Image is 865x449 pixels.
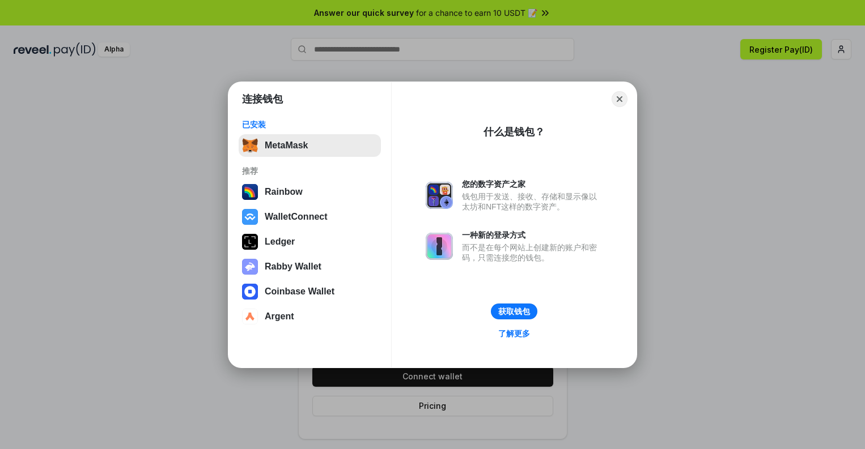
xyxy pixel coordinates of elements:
div: MetaMask [265,140,308,151]
div: Ledger [265,237,295,247]
button: Argent [239,305,381,328]
button: Rabby Wallet [239,255,381,278]
img: svg+xml,%3Csvg%20width%3D%22120%22%20height%3D%22120%22%20viewBox%3D%220%200%20120%20120%22%20fil... [242,184,258,200]
div: 您的数字资产之家 [462,179,603,189]
img: svg+xml,%3Csvg%20width%3D%2228%22%20height%3D%2228%22%20viewBox%3D%220%200%2028%2028%22%20fill%3D... [242,309,258,324]
div: WalletConnect [265,212,328,222]
h1: 连接钱包 [242,92,283,106]
img: svg+xml,%3Csvg%20fill%3D%22none%22%20height%3D%2233%22%20viewBox%3D%220%200%2035%2033%22%20width%... [242,138,258,153]
div: 了解更多 [498,328,530,339]
div: 什么是钱包？ [484,125,545,139]
div: 一种新的登录方式 [462,230,603,240]
button: 获取钱包 [491,303,537,319]
button: MetaMask [239,134,381,157]
div: Rabby Wallet [265,262,321,272]
div: 获取钱包 [498,306,530,317]
div: 已安装 [242,119,378,130]
div: 而不是在每个网站上创建新的账户和密码，只需连接您的钱包。 [462,242,603,263]
div: Rainbow [265,187,303,197]
button: Ledger [239,230,381,253]
img: svg+xml,%3Csvg%20width%3D%2228%22%20height%3D%2228%22%20viewBox%3D%220%200%2028%2028%22%20fill%3D... [242,209,258,225]
img: svg+xml,%3Csvg%20xmlns%3D%22http%3A%2F%2Fwww.w3.org%2F2000%2Fsvg%22%20width%3D%2228%22%20height%3... [242,234,258,250]
div: 钱包用于发送、接收、存储和显示像以太坊和NFT这样的数字资产。 [462,191,603,212]
button: Coinbase Wallet [239,280,381,303]
button: WalletConnect [239,206,381,228]
div: Argent [265,311,294,322]
div: 推荐 [242,166,378,176]
img: svg+xml,%3Csvg%20xmlns%3D%22http%3A%2F%2Fwww.w3.org%2F2000%2Fsvg%22%20fill%3D%22none%22%20viewBox... [426,233,453,260]
a: 了解更多 [491,326,537,341]
button: Close [612,91,627,107]
img: svg+xml,%3Csvg%20xmlns%3D%22http%3A%2F%2Fwww.w3.org%2F2000%2Fsvg%22%20fill%3D%22none%22%20viewBox... [426,182,453,209]
img: svg+xml,%3Csvg%20xmlns%3D%22http%3A%2F%2Fwww.w3.org%2F2000%2Fsvg%22%20fill%3D%22none%22%20viewBox... [242,259,258,275]
img: svg+xml,%3Csvg%20width%3D%2228%22%20height%3D%2228%22%20viewBox%3D%220%200%2028%2028%22%20fill%3D... [242,284,258,300]
button: Rainbow [239,181,381,203]
div: Coinbase Wallet [265,286,334,297]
